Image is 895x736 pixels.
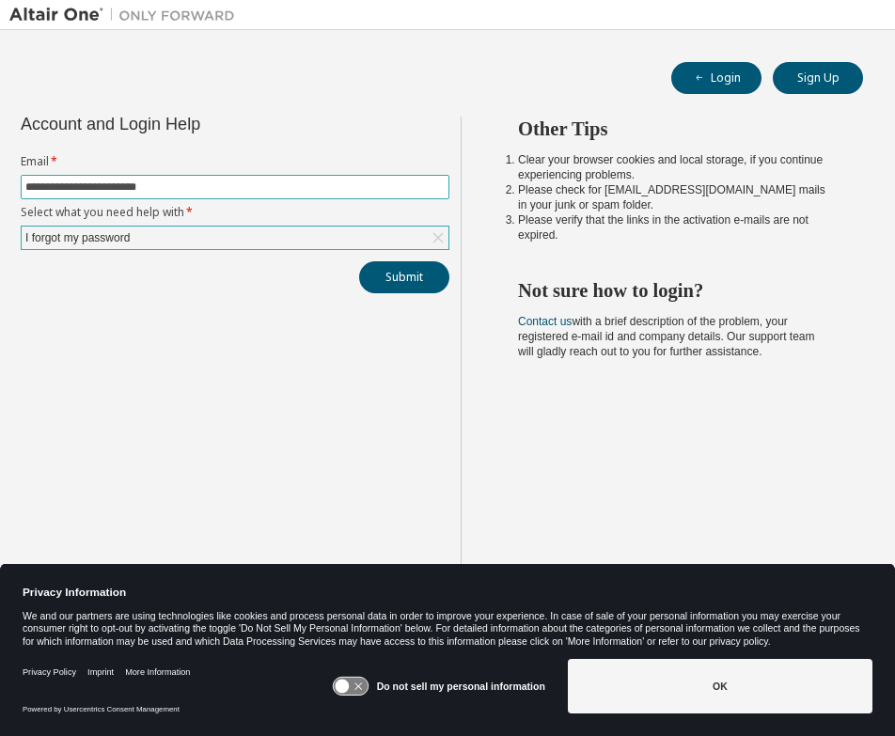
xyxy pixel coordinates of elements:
[518,152,829,182] li: Clear your browser cookies and local storage, if you continue experiencing problems.
[518,315,572,328] a: Contact us
[21,154,449,169] label: Email
[518,278,829,303] h2: Not sure how to login?
[23,227,133,248] div: I forgot my password
[773,62,863,94] button: Sign Up
[518,315,815,358] span: with a brief description of the problem, your registered e-mail id and company details. Our suppo...
[21,205,449,220] label: Select what you need help with
[518,117,829,141] h2: Other Tips
[21,117,364,132] div: Account and Login Help
[359,261,449,293] button: Submit
[9,6,244,24] img: Altair One
[518,212,829,243] li: Please verify that the links in the activation e-mails are not expired.
[22,227,448,249] div: I forgot my password
[518,182,829,212] li: Please check for [EMAIL_ADDRESS][DOMAIN_NAME] mails in your junk or spam folder.
[671,62,762,94] button: Login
